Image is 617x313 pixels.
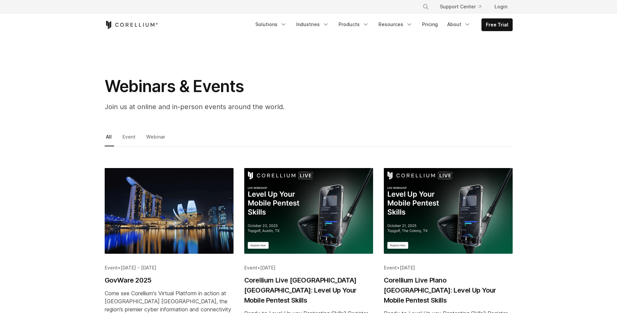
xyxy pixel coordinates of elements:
[384,168,513,254] img: Corellium Live Plano TX: Level Up Your Mobile Pentest Skills
[374,18,417,30] a: Resources
[400,265,415,270] span: [DATE]
[251,18,291,30] a: Solutions
[244,168,373,254] img: Corellium Live Austin TX: Level Up Your Mobile Pentest Skills
[335,18,373,30] a: Products
[244,265,257,270] span: Event
[251,18,513,31] div: Navigation Menu
[121,132,138,146] a: Event
[105,264,234,271] div: •
[244,275,373,305] h2: Corellium Live [GEOGRAPHIC_DATA] [GEOGRAPHIC_DATA]: Level Up Your Mobile Pentest Skills
[420,1,432,13] button: Search
[292,18,333,30] a: Industries
[384,264,513,271] div: •
[105,132,114,146] a: All
[384,265,397,270] span: Event
[105,265,118,270] span: Event
[105,76,373,96] h1: Webinars & Events
[443,18,475,30] a: About
[489,1,513,13] a: Login
[244,264,373,271] div: •
[434,1,486,13] a: Support Center
[418,18,442,30] a: Pricing
[145,132,167,146] a: Webinar
[384,275,513,305] h2: Corellium Live Plano [GEOGRAPHIC_DATA]: Level Up Your Mobile Pentest Skills
[120,265,156,270] span: [DATE] - [DATE]
[105,275,234,285] h2: GovWare 2025
[260,265,275,270] span: [DATE]
[105,168,234,254] img: GovWare 2025
[414,1,513,13] div: Navigation Menu
[482,19,512,31] a: Free Trial
[105,21,158,29] a: Corellium Home
[105,102,373,112] p: Join us at online and in-person events around the world.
